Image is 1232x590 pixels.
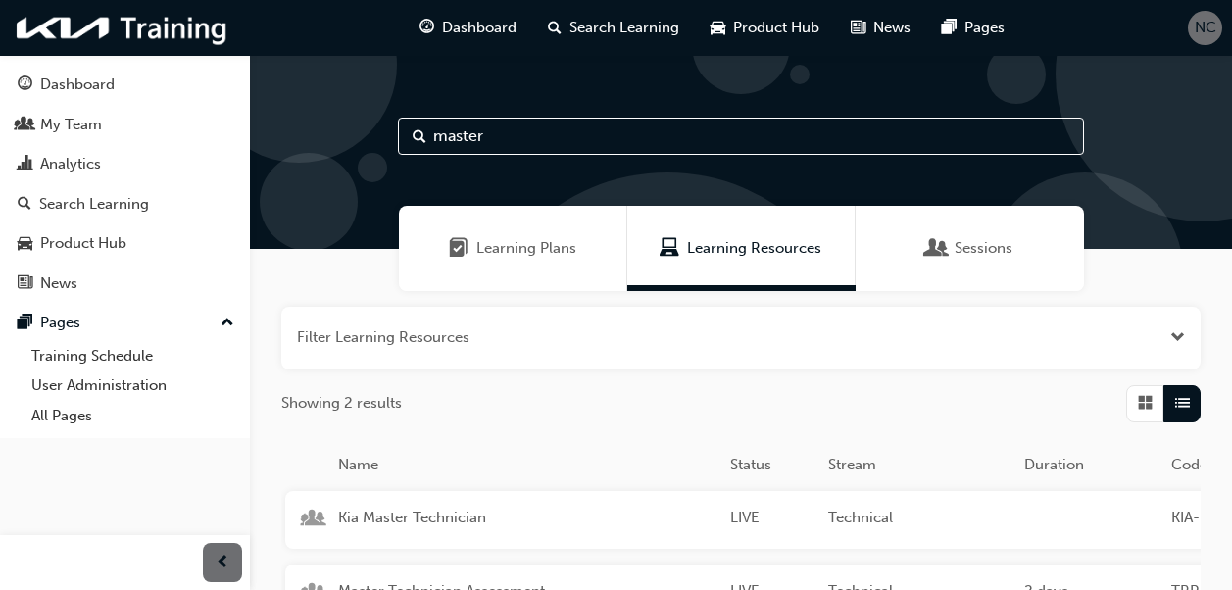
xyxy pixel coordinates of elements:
span: pages-icon [942,16,957,40]
div: Analytics [40,153,101,175]
button: DashboardMy TeamAnalyticsSearch LearningProduct HubNews [8,63,242,305]
div: Stream [820,454,1016,476]
a: Analytics [8,146,242,182]
span: Grid [1138,392,1153,415]
a: News [8,266,242,302]
div: LIVE [722,507,820,533]
a: news-iconNews [835,8,926,48]
a: Search Learning [8,186,242,222]
a: guage-iconDashboard [404,8,532,48]
a: Learning PlansLearning Plans [399,206,627,291]
span: Learning Resources [660,237,679,260]
span: NC [1195,17,1216,39]
button: Pages [8,305,242,341]
div: Pages [40,312,80,334]
span: search-icon [18,196,31,214]
img: kia-training [10,8,235,48]
span: car-icon [18,235,32,253]
span: chart-icon [18,156,32,173]
a: All Pages [24,401,242,431]
span: List [1175,392,1190,415]
span: Dashboard [442,17,517,39]
span: up-icon [221,311,234,336]
a: pages-iconPages [926,8,1020,48]
button: NC [1188,11,1222,45]
span: people-icon [18,117,32,134]
span: Search [413,125,426,148]
a: Product Hub [8,225,242,262]
span: Pages [964,17,1005,39]
span: Sessions [927,237,947,260]
div: Duration [1016,454,1163,476]
div: My Team [40,114,102,136]
span: car-icon [711,16,725,40]
span: Learning Plans [449,237,468,260]
a: search-iconSearch Learning [532,8,695,48]
span: guage-icon [18,76,32,94]
div: Status [722,454,820,476]
span: News [873,17,911,39]
span: Learning Resources [687,237,821,260]
span: pages-icon [18,315,32,332]
a: Dashboard [8,67,242,103]
a: Training Schedule [24,341,242,371]
div: Dashboard [40,74,115,96]
span: Search Learning [569,17,679,39]
a: car-iconProduct Hub [695,8,835,48]
button: Open the filter [1170,326,1185,349]
a: SessionsSessions [856,206,1084,291]
span: Showing 2 results [281,392,402,415]
div: Name [330,454,722,476]
div: Search Learning [39,193,149,216]
span: news-icon [18,275,32,293]
input: Search... [398,118,1084,155]
span: prev-icon [216,551,230,575]
span: Sessions [955,237,1012,260]
span: Kia Master Technician [338,507,715,529]
span: search-icon [548,16,562,40]
span: learningResourceType_INSTRUCTOR_LED-icon [305,510,322,531]
div: News [40,272,77,295]
a: User Administration [24,370,242,401]
span: Technical [828,507,1009,529]
span: guage-icon [419,16,434,40]
span: news-icon [851,16,865,40]
div: Product Hub [40,232,126,255]
a: My Team [8,107,242,143]
a: Learning ResourcesLearning Resources [627,206,856,291]
span: Learning Plans [476,237,576,260]
span: Product Hub [733,17,819,39]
